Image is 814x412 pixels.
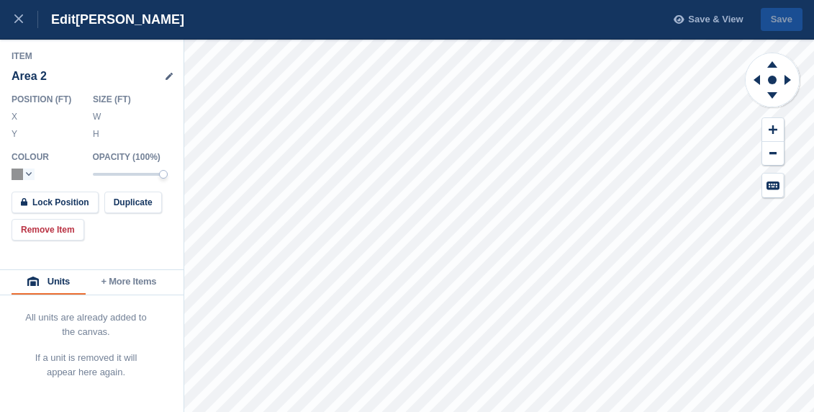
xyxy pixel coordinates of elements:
p: All units are already added to the canvas. [24,310,148,339]
div: Colour [12,151,81,163]
button: Units [12,270,86,295]
button: Zoom Out [762,142,784,166]
div: Size ( FT ) [93,94,156,105]
button: Lock Position [12,192,99,213]
span: Save & View [688,12,743,27]
p: If a unit is removed it will appear here again. [24,351,148,380]
button: + More Items [86,270,172,295]
button: Zoom In [762,118,784,142]
div: Position ( FT ) [12,94,81,105]
label: H [93,128,100,140]
label: W [93,111,100,122]
button: Keyboard Shortcuts [762,174,784,197]
div: Opacity ( 100 %) [93,151,173,163]
label: Y [12,128,19,140]
div: Item [12,50,173,62]
div: Area 2 [12,63,173,89]
button: Save [761,8,802,32]
div: Edit [PERSON_NAME] [38,11,184,28]
button: Save & View [666,8,743,32]
button: Duplicate [104,192,162,213]
button: Remove Item [12,219,84,241]
label: X [12,111,19,122]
